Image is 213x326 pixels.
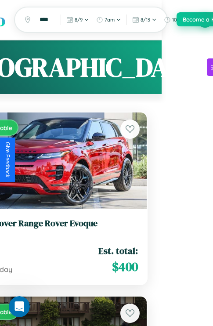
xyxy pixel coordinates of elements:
span: 8 / 9 [75,17,83,23]
span: 7am [105,17,115,23]
div: Give Feedback [4,142,11,177]
button: 8/9 [64,14,92,25]
button: 7am [94,14,124,25]
span: 10am [172,17,184,23]
button: 8/13 [130,14,159,25]
span: Est. total: [98,244,138,257]
button: 10am [161,14,194,25]
span: 8 / 13 [141,17,150,23]
iframe: Intercom live chat [9,296,30,317]
span: $ 400 [112,258,138,275]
